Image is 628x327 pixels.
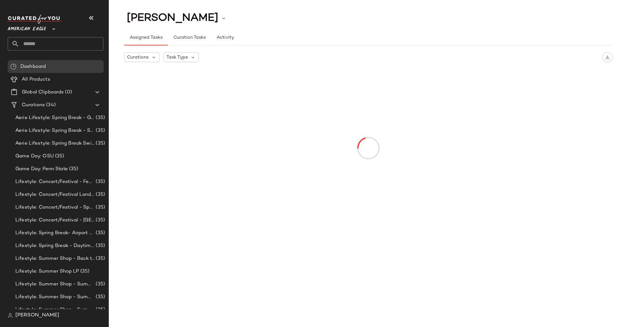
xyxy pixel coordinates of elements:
[94,217,105,224] span: (35)
[15,204,94,211] span: Lifestyle: Concert/Festival - Sporty
[15,312,59,319] span: [PERSON_NAME]
[166,54,188,61] span: Task Type
[15,217,94,224] span: Lifestyle: Concert/Festival - [GEOGRAPHIC_DATA]
[94,127,105,134] span: (35)
[94,178,105,186] span: (35)
[94,204,105,211] span: (35)
[216,35,234,40] span: Activity
[94,306,105,314] span: (35)
[54,153,64,160] span: (35)
[15,140,94,147] span: Aerie Lifestyle: Spring Break Swimsuits Landing Page
[94,229,105,237] span: (35)
[8,15,62,24] img: cfy_white_logo.C9jOOHJF.svg
[15,268,79,275] span: Lifestyle: Summer Shop LP
[68,165,78,173] span: (35)
[94,255,105,262] span: (35)
[127,54,149,61] span: Curations
[129,35,163,40] span: Assigned Tasks
[94,191,105,198] span: (35)
[20,63,46,70] span: Dashboard
[15,178,94,186] span: Lifestyle: Concert/Festival - Femme
[173,35,205,40] span: Curation Tasks
[15,306,94,314] span: Lifestyle: Summer Shop - Summer Study Sessions
[15,127,94,134] span: Aerie Lifestyle: Spring Break - Sporty
[64,89,72,96] span: (0)
[94,293,105,301] span: (35)
[15,293,94,301] span: Lifestyle: Summer Shop - Summer Internship
[15,281,94,288] span: Lifestyle: Summer Shop - Summer Abroad
[94,140,105,147] span: (35)
[15,229,94,237] span: Lifestyle: Spring Break- Airport Style
[605,55,610,60] img: svg%3e
[8,313,13,318] img: svg%3e
[15,191,94,198] span: Lifestyle: Concert/Festival Landing Page
[22,89,64,96] span: Global Clipboards
[10,63,17,70] img: svg%3e
[45,101,56,109] span: (34)
[8,22,46,33] span: American Eagle
[15,114,94,122] span: Aerie Lifestyle: Spring Break - Girly/Femme
[15,242,94,250] span: Lifestyle: Spring Break - Daytime Casual
[127,12,218,24] span: [PERSON_NAME]
[94,281,105,288] span: (35)
[79,268,90,275] span: (35)
[22,101,45,109] span: Curations
[15,165,68,173] span: Game Day: Penn State
[22,76,50,83] span: All Products
[15,153,54,160] span: Game Day: OSU
[94,114,105,122] span: (35)
[94,242,105,250] span: (35)
[15,255,94,262] span: Lifestyle: Summer Shop - Back to School Essentials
